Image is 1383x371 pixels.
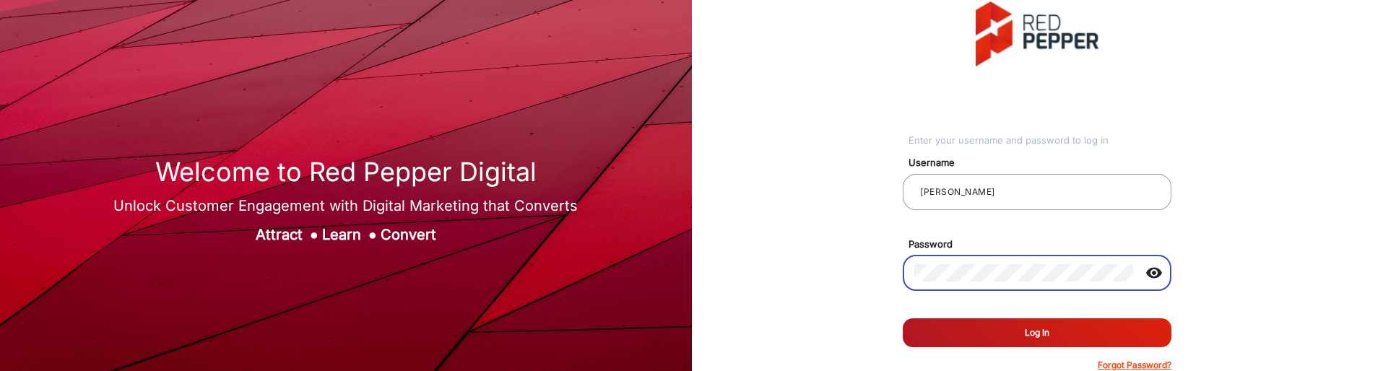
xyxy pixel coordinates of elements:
[909,134,1172,148] div: Enter your username and password to log in
[368,226,377,243] span: ●
[898,156,1188,170] mat-label: Username
[113,195,578,217] div: Unlock Customer Engagement with Digital Marketing that Converts
[914,183,1160,201] input: Your username
[976,1,1098,66] img: vmg-logo
[903,318,1171,347] button: Log In
[113,224,578,245] div: Attract Learn Convert
[310,226,318,243] span: ●
[1137,264,1171,281] mat-icon: visibility
[898,237,1188,252] mat-label: Password
[113,157,578,188] h1: Welcome to Red Pepper Digital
